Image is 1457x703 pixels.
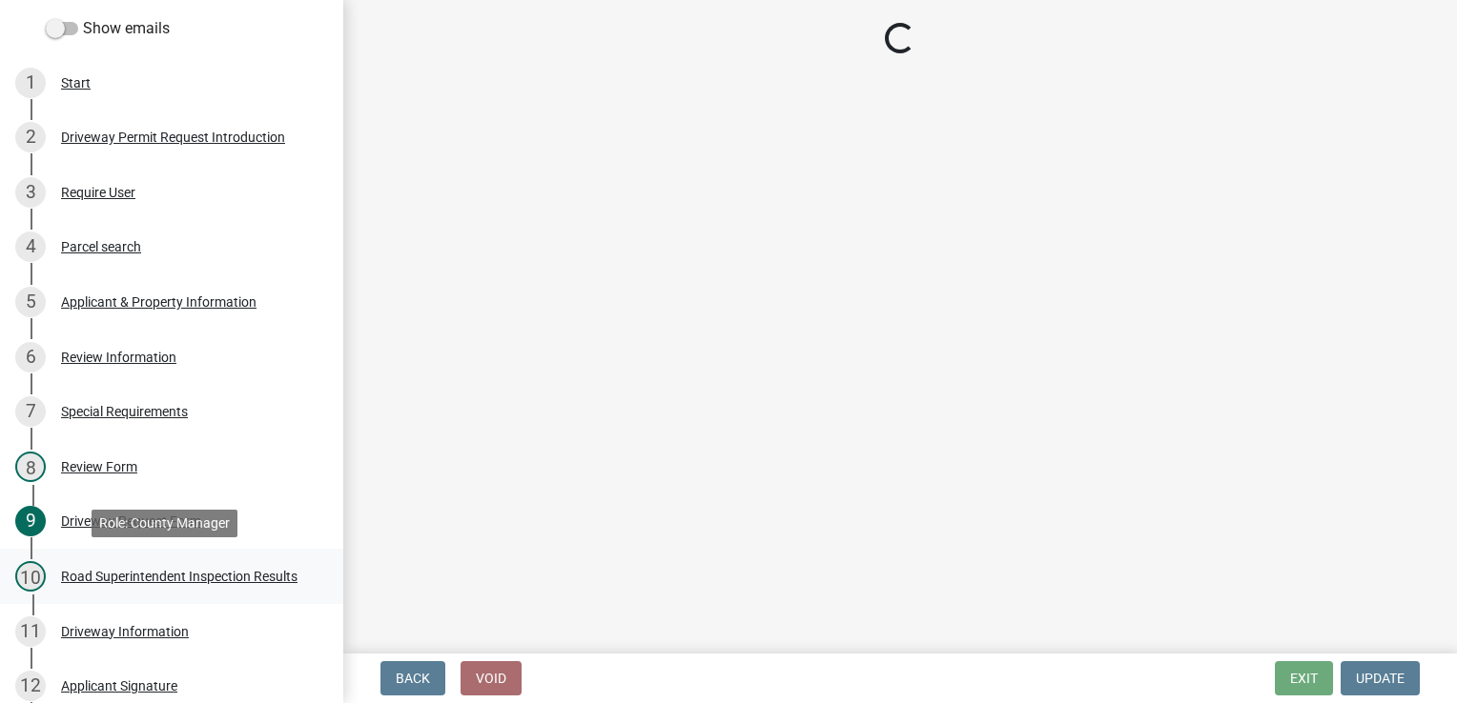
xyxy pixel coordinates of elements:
[15,122,46,152] div: 2
[92,510,237,537] div: Role: County Manager
[61,76,91,90] div: Start
[15,342,46,372] div: 6
[15,177,46,208] div: 3
[1341,661,1420,695] button: Update
[46,17,170,40] label: Show emails
[61,186,135,199] div: Require User
[61,514,201,528] div: Driveway Request Form
[15,506,46,536] div: 9
[61,295,257,309] div: Applicant & Property Information
[461,661,522,695] button: Void
[15,452,46,482] div: 8
[61,351,176,364] div: Review Information
[61,131,285,144] div: Driveway Permit Request Introduction
[15,287,46,317] div: 5
[15,671,46,701] div: 12
[15,231,46,262] div: 4
[15,396,46,427] div: 7
[380,661,445,695] button: Back
[1356,671,1405,686] span: Update
[61,625,189,638] div: Driveway Information
[61,570,298,583] div: Road Superintendent Inspection Results
[61,405,188,418] div: Special Requirements
[15,68,46,98] div: 1
[396,671,430,686] span: Back
[61,679,177,693] div: Applicant Signature
[61,460,137,473] div: Review Form
[15,616,46,647] div: 11
[15,561,46,592] div: 10
[61,240,141,253] div: Parcel search
[1275,661,1333,695] button: Exit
